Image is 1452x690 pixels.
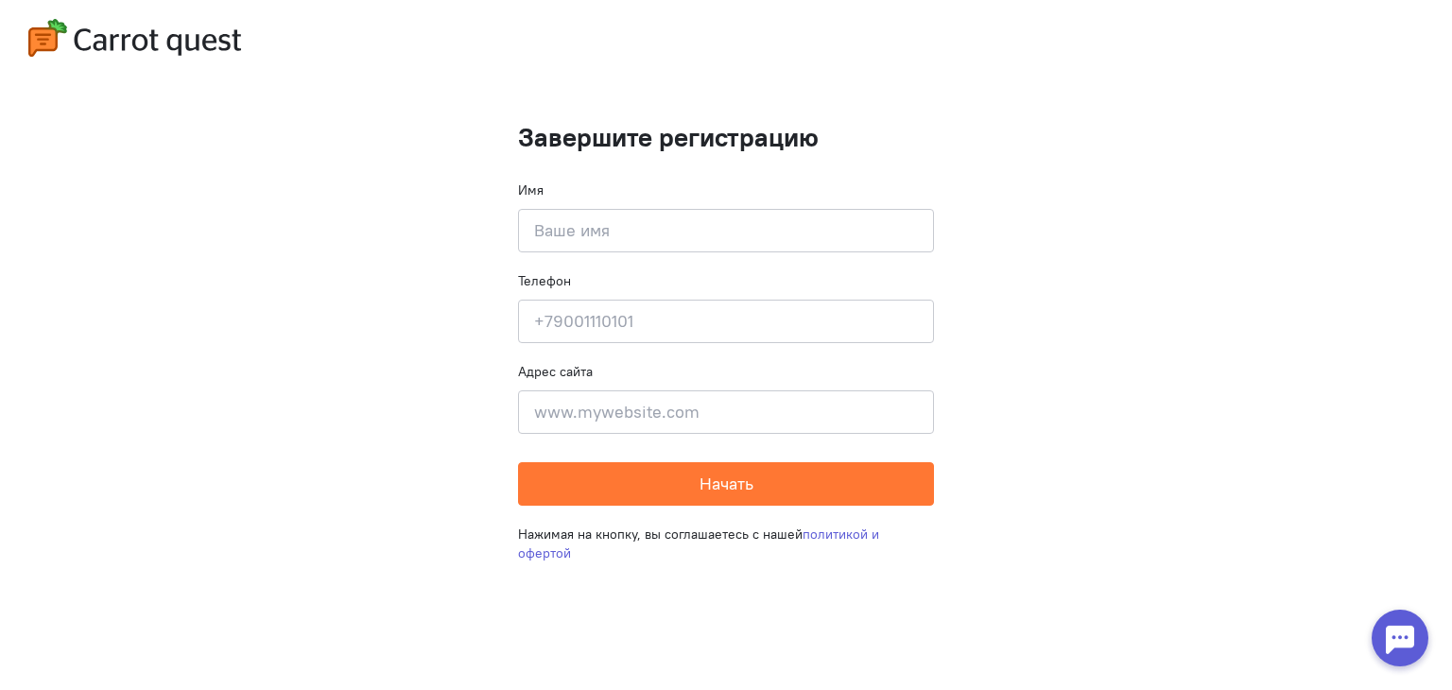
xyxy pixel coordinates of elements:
h1: Завершите регистрацию [518,123,934,152]
input: www.mywebsite.com [518,390,934,434]
input: Ваше имя [518,209,934,252]
div: Нажимая на кнопку, вы соглашаетесь с нашей [518,506,934,581]
a: политикой и офертой [518,526,879,561]
label: Телефон [518,271,571,290]
button: Начать [518,462,934,506]
label: Имя [518,181,544,199]
span: Начать [700,473,753,494]
img: carrot-quest-logo.svg [28,19,241,57]
label: Адрес сайта [518,362,593,381]
input: +79001110101 [518,300,934,343]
